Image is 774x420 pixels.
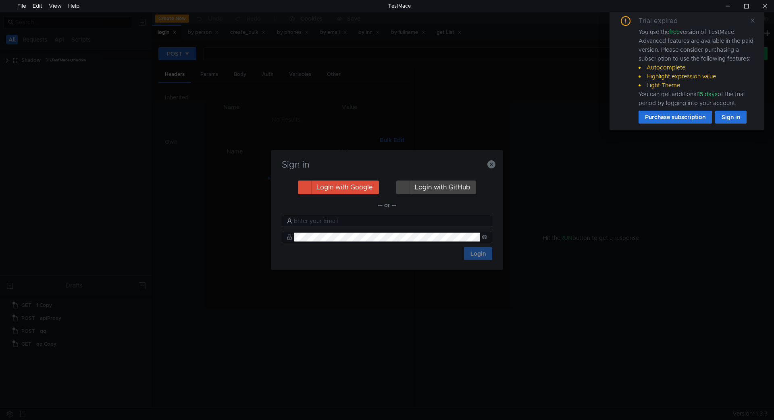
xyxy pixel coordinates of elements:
li: Light Theme [639,81,755,90]
button: Purchase subscription [639,111,712,124]
input: Enter your Email [294,216,487,225]
div: — or — [282,200,492,210]
div: You can get additional of the trial period by logging into your account. [639,90,755,107]
button: Sign in [715,111,747,124]
span: 15 days [698,90,718,98]
h3: Sign in [281,160,493,170]
span: free [669,28,680,36]
button: Login with GitHub [396,181,476,194]
div: You use the version of TestMace. Advanced features are available in the paid version. Please cons... [639,27,755,107]
li: Autocomplete [639,63,755,72]
div: Trial expired [639,16,687,26]
button: Login with Google [298,181,379,194]
li: Highlight expression value [639,72,755,81]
